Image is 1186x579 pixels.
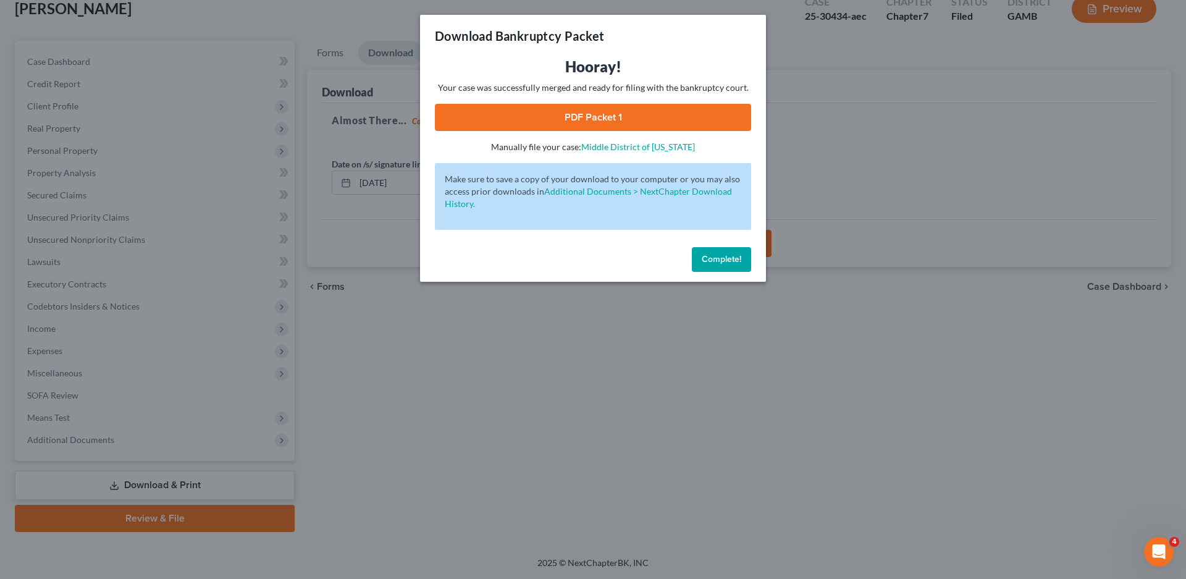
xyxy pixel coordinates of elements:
[435,57,751,77] h3: Hooray!
[581,142,695,152] a: Middle District of [US_STATE]
[1169,537,1179,547] span: 4
[435,141,751,153] p: Manually file your case:
[445,173,741,210] p: Make sure to save a copy of your download to your computer or you may also access prior downloads in
[435,82,751,94] p: Your case was successfully merged and ready for filing with the bankruptcy court.
[702,254,741,264] span: Complete!
[435,27,604,44] h3: Download Bankruptcy Packet
[445,186,732,209] a: Additional Documents > NextChapter Download History.
[1144,537,1174,567] iframe: Intercom live chat
[692,247,751,272] button: Complete!
[435,104,751,131] a: PDF Packet 1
